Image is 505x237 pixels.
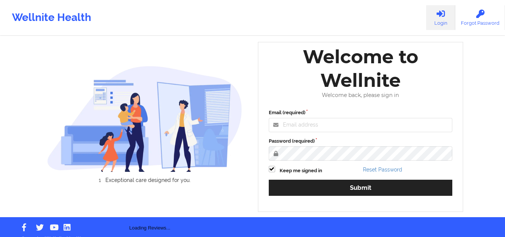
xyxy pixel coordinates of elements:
[47,66,242,171] img: wellnite-auth-hero_200.c722682e.png
[264,45,458,92] div: Welcome to Wellnite
[455,5,505,30] a: Forgot Password
[54,177,242,183] li: Exceptional care designed for you.
[264,92,458,98] div: Welcome back, please sign in
[269,137,453,145] label: Password (required)
[47,196,253,232] div: Loading Reviews...
[269,118,453,132] input: Email address
[269,109,453,116] label: Email (required)
[280,167,322,174] label: Keep me signed in
[363,167,402,173] a: Reset Password
[269,180,453,196] button: Submit
[426,5,455,30] a: Login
